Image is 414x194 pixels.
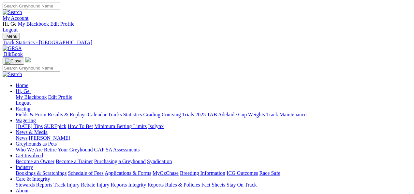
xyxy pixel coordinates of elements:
[3,21,411,33] div: My Account
[56,159,93,164] a: Become a Trainer
[3,51,23,57] a: BlkBook
[123,112,142,117] a: Statistics
[16,135,411,141] div: News & Media
[259,170,280,176] a: Race Safe
[266,112,306,117] a: Track Maintenance
[165,182,200,188] a: Rules & Policies
[16,141,57,147] a: Greyhounds as Pets
[162,112,181,117] a: Coursing
[16,112,46,117] a: Fields & Form
[3,58,24,65] button: Toggle navigation
[44,147,93,152] a: Retire Your Greyhound
[3,65,60,71] input: Search
[88,112,107,117] a: Calendar
[3,33,20,40] button: Toggle navigation
[16,135,27,141] a: News
[44,123,66,129] a: SUREpick
[128,182,164,188] a: Integrity Reports
[227,170,258,176] a: ICG Outcomes
[16,129,48,135] a: News & Media
[3,15,29,21] a: My Account
[18,21,49,27] a: My Blackbook
[16,164,33,170] a: Industry
[94,123,147,129] a: Minimum Betting Limits
[16,112,411,118] div: Racing
[16,159,411,164] div: Get Involved
[3,27,18,32] a: Logout
[96,182,127,188] a: Injury Reports
[94,159,146,164] a: Purchasing a Greyhound
[3,3,60,9] input: Search
[16,83,28,88] a: Home
[148,123,164,129] a: Isolynx
[143,112,160,117] a: Grading
[16,170,411,176] div: Industry
[48,112,86,117] a: Results & Replays
[16,88,30,94] span: Hi, Ge
[16,170,67,176] a: Bookings & Scratchings
[68,170,103,176] a: Schedule of Fees
[105,170,151,176] a: Applications & Forms
[16,147,43,152] a: Who We Are
[3,9,22,15] img: Search
[16,188,29,193] a: About
[147,159,172,164] a: Syndication
[48,94,72,100] a: Edit Profile
[16,182,52,188] a: Stewards Reports
[16,100,31,106] a: Logout
[3,21,17,27] span: Hi, Ge
[3,40,411,45] a: Track Statistics - [GEOGRAPHIC_DATA]
[25,57,31,62] img: logo-grsa-white.png
[16,153,43,158] a: Get Involved
[227,182,257,188] a: Stay On Track
[180,170,225,176] a: Breeding Information
[16,106,30,111] a: Racing
[16,88,31,94] a: Hi, Ge
[94,147,140,152] a: GAP SA Assessments
[68,123,93,129] a: How To Bet
[5,58,22,64] img: Close
[153,170,179,176] a: MyOzChase
[182,112,194,117] a: Trials
[16,94,47,100] a: My Blackbook
[201,182,225,188] a: Fact Sheets
[108,112,122,117] a: Tracks
[29,135,70,141] a: [PERSON_NAME]
[248,112,265,117] a: Weights
[4,51,23,57] span: BlkBook
[16,123,411,129] div: Wagering
[16,159,54,164] a: Become an Owner
[16,123,43,129] a: [DATE] Tips
[16,182,411,188] div: Care & Integrity
[16,94,411,106] div: Hi, Ge
[195,112,247,117] a: 2025 TAB Adelaide Cup
[7,34,17,39] span: Menu
[50,21,74,27] a: Edit Profile
[16,176,50,182] a: Care & Integrity
[3,45,22,51] img: GRSA
[3,71,22,77] img: Search
[16,118,36,123] a: Wagering
[16,147,411,153] div: Greyhounds as Pets
[53,182,95,188] a: Track Injury Rebate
